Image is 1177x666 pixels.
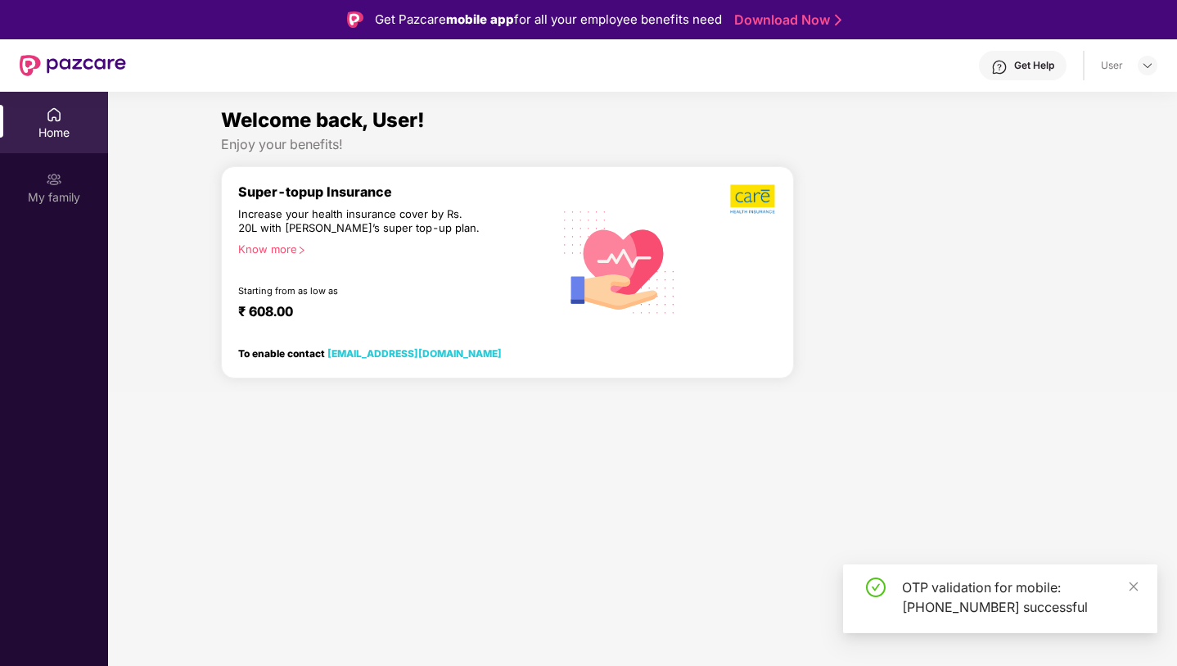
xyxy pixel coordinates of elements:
div: Know more [238,242,543,254]
img: svg+xml;base64,PHN2ZyB4bWxucz0iaHR0cDovL3d3dy53My5vcmcvMjAwMC9zdmciIHhtbG5zOnhsaW5rPSJodHRwOi8vd3... [552,193,688,329]
div: Increase your health insurance cover by Rs. 20L with [PERSON_NAME]’s super top-up plan. [238,207,482,236]
img: Stroke [835,11,841,29]
div: Get Help [1014,59,1054,72]
a: Download Now [734,11,837,29]
div: Enjoy your benefits! [221,136,1065,153]
img: Logo [347,11,363,28]
div: OTP validation for mobile: [PHONE_NUMBER] successful [902,578,1138,617]
div: ₹ 608.00 [238,303,536,323]
span: check-circle [866,578,886,597]
div: Starting from as low as [238,285,483,297]
strong: mobile app [446,11,514,27]
span: Welcome back, User! [221,108,425,132]
img: b5dec4f62d2307b9de63beb79f102df3.png [730,183,777,215]
img: svg+xml;base64,PHN2ZyBpZD0iSGVscC0zMngzMiIgeG1sbnM9Imh0dHA6Ly93d3cudzMub3JnLzIwMDAvc3ZnIiB3aWR0aD... [991,59,1008,75]
img: svg+xml;base64,PHN2ZyBpZD0iRHJvcGRvd24tMzJ4MzIiIHhtbG5zPSJodHRwOi8vd3d3LnczLm9yZy8yMDAwL3N2ZyIgd2... [1141,59,1154,72]
div: User [1101,59,1123,72]
div: Super-topup Insurance [238,183,552,200]
img: svg+xml;base64,PHN2ZyBpZD0iSG9tZSIgeG1sbnM9Imh0dHA6Ly93d3cudzMub3JnLzIwMDAvc3ZnIiB3aWR0aD0iMjAiIG... [46,106,62,123]
img: New Pazcare Logo [20,55,126,76]
span: close [1128,581,1139,592]
a: [EMAIL_ADDRESS][DOMAIN_NAME] [327,347,502,360]
div: To enable contact [238,347,502,359]
div: Get Pazcare for all your employee benefits need [375,10,722,29]
img: svg+xml;base64,PHN2ZyB3aWR0aD0iMjAiIGhlaWdodD0iMjAiIHZpZXdCb3g9IjAgMCAyMCAyMCIgZmlsbD0ibm9uZSIgeG... [46,171,62,188]
span: right [297,246,306,255]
